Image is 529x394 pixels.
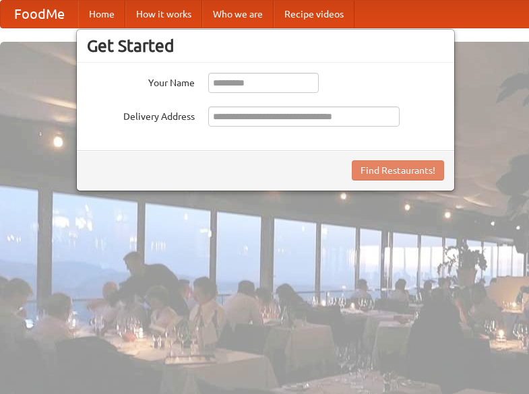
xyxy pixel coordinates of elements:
[352,160,444,180] button: Find Restaurants!
[1,1,78,28] a: FoodMe
[78,1,125,28] a: Home
[87,106,195,123] label: Delivery Address
[125,1,202,28] a: How it works
[87,36,444,56] h3: Get Started
[87,73,195,90] label: Your Name
[274,1,354,28] a: Recipe videos
[202,1,274,28] a: Who we are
